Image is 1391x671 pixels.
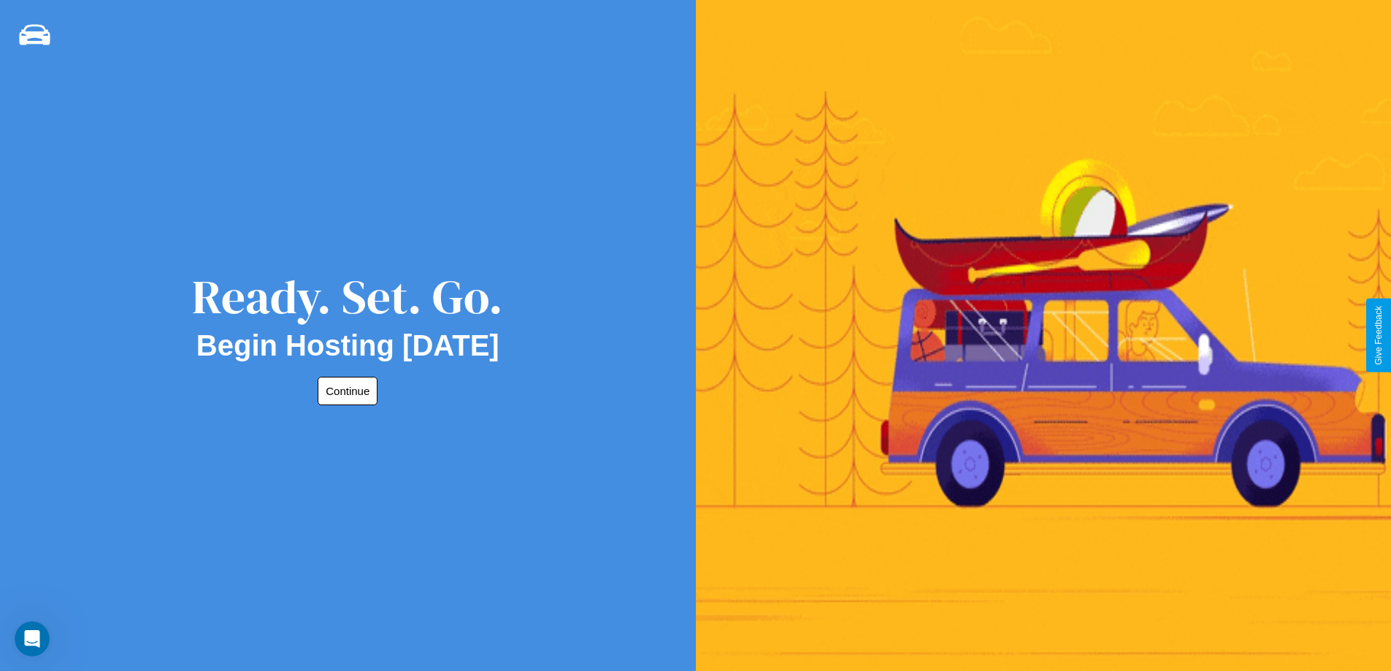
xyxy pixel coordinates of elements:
iframe: Intercom live chat [15,621,50,656]
div: Give Feedback [1373,306,1384,365]
button: Continue [318,377,378,405]
div: Ready. Set. Go. [192,264,503,329]
h2: Begin Hosting [DATE] [196,329,499,362]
